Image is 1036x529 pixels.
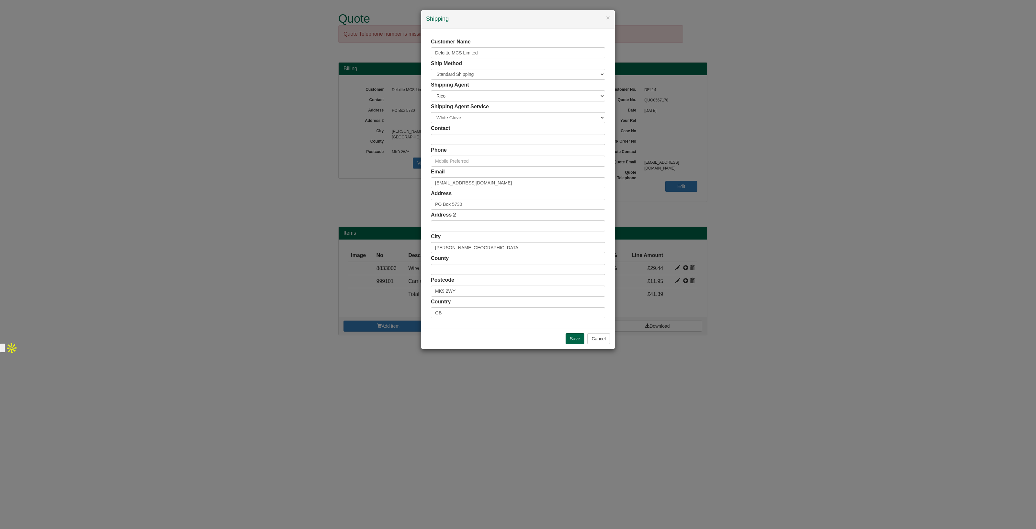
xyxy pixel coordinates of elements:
[431,125,450,132] label: Contact
[431,255,449,262] label: County
[431,168,445,176] label: Email
[566,333,584,344] input: Save
[431,298,451,306] label: Country
[587,333,610,344] button: Cancel
[431,211,456,219] label: Address 2
[5,342,18,355] img: Apollo
[431,233,441,241] label: City
[431,38,471,46] label: Customer Name
[606,14,610,21] button: ×
[431,147,447,154] label: Phone
[431,60,462,67] label: Ship Method
[431,276,454,284] label: Postcode
[431,156,605,167] input: Mobile Preferred
[431,190,452,197] label: Address
[431,81,469,89] label: Shipping Agent
[431,103,489,111] label: Shipping Agent Service
[426,15,610,23] h4: Shipping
